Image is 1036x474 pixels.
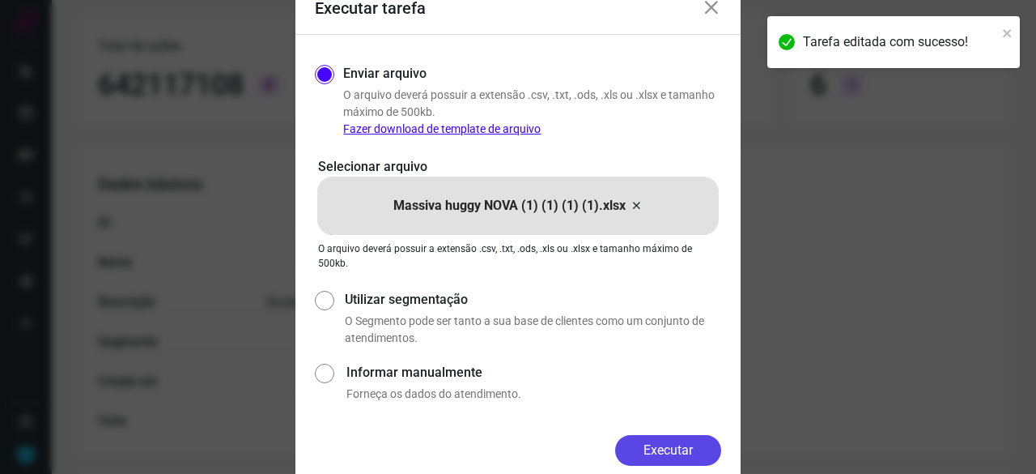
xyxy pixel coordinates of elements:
p: Forneça os dados do atendimento. [346,386,721,403]
button: close [1002,23,1013,42]
p: O arquivo deverá possuir a extensão .csv, .txt, .ods, .xls ou .xlsx e tamanho máximo de 500kb. [318,241,718,271]
label: Informar manualmente [346,363,721,382]
label: Enviar arquivo [343,64,427,83]
label: Utilizar segmentação [345,290,721,310]
a: Fazer download de template de arquivo [343,122,541,135]
button: Executar [615,435,721,466]
div: Tarefa editada com sucesso! [803,32,997,52]
p: O Segmento pode ser tanto a sua base de clientes como um conjunto de atendimentos. [345,313,721,347]
p: Selecionar arquivo [318,157,718,177]
p: Massiva huggy NOVA (1) (1) (1) (1).xlsx [393,196,626,216]
p: O arquivo deverá possuir a extensão .csv, .txt, .ods, .xls ou .xlsx e tamanho máximo de 500kb. [343,87,721,138]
